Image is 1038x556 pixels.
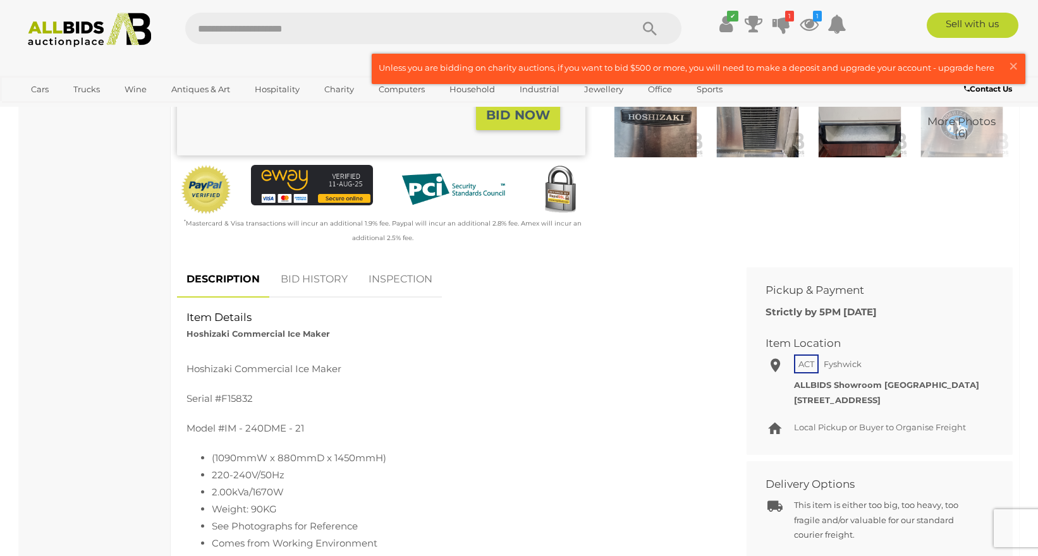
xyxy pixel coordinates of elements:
a: Sports [688,79,731,100]
li: (1090mmW x 880mmD x 1450mmH) [212,449,718,466]
strong: Hoshizaki Commercial Ice Maker [186,329,330,339]
a: Jewellery [576,79,632,100]
a: Trucks [65,79,108,100]
h2: Item Details [186,311,718,323]
li: 2.00kVa/1670W [212,483,718,500]
h2: Item Location [766,337,975,349]
h2: Pickup & Payment [766,284,975,296]
img: Hoshizaki Commercial Ice Maker [710,95,806,157]
b: Strictly by 5PM [DATE] [766,306,877,318]
img: Allbids.com.au [21,13,158,47]
a: [GEOGRAPHIC_DATA] [23,100,129,121]
a: Hospitality [247,79,308,100]
a: BID HISTORY [271,261,357,298]
b: Contact Us [964,84,1012,94]
i: ✔ [727,11,738,21]
a: INSPECTION [359,261,442,298]
a: Industrial [511,79,568,100]
img: Hoshizaki Commercial Ice Maker [914,95,1010,157]
img: Official PayPal Seal [180,165,232,215]
span: × [1008,54,1019,78]
span: More Photos (6) [927,116,996,139]
span: Local Pickup or Buyer to Organise Freight [794,422,966,432]
li: Weight: 90KG [212,500,718,517]
strong: BID NOW [486,107,550,123]
p: Serial #F15832 [186,390,718,407]
span: ACT [794,354,819,373]
a: Wine [116,79,155,100]
img: Secured by Rapid SSL [535,165,585,215]
i: 1 [813,11,822,21]
a: Office [640,79,680,100]
a: More Photos(6) [914,95,1010,157]
a: 1 [800,13,819,35]
span: Fyshwick [821,356,865,372]
img: PCI DSS compliant [392,165,515,214]
button: BID NOW [476,100,560,130]
small: Mastercard & Visa transactions will incur an additional 1.9% fee. Paypal will incur an additional... [184,219,582,242]
img: eWAY Payment Gateway [251,165,374,206]
button: Search [618,13,681,44]
img: Hoshizaki Commercial Ice Maker [608,95,704,157]
a: Sell with us [927,13,1018,38]
a: 1 [772,13,791,35]
a: DESCRIPTION [177,261,269,298]
li: See Photographs for Reference [212,517,718,535]
a: ✔ [716,13,735,35]
a: Computers [370,79,433,100]
p: Model #IM - 240DME - 21 [186,420,718,437]
a: Charity [316,79,362,100]
a: Antiques & Art [163,79,238,100]
a: Contact Us [964,82,1015,96]
p: This item is either too big, too heavy, too fragile and/or valuable for our standard courier frei... [794,498,984,542]
img: Hoshizaki Commercial Ice Maker [812,95,908,157]
strong: ALLBIDS Showroom [GEOGRAPHIC_DATA] [794,380,979,390]
strong: [STREET_ADDRESS] [794,395,881,405]
h2: Delivery Options [766,478,975,490]
li: 220-240V/50Hz [212,466,718,483]
a: Cars [23,79,57,100]
a: Household [441,79,503,100]
i: 1 [785,11,794,21]
li: Comes from Working Environment [212,535,718,552]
